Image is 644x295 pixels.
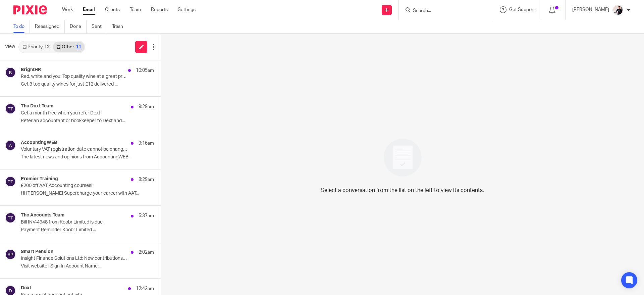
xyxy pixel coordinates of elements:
div: 11 [76,45,81,49]
span: View [5,43,15,50]
h4: Smart Pension [21,249,53,255]
img: image [379,134,426,181]
input: Search [412,8,473,14]
p: Get a month free when you refer Dext [21,110,127,116]
h4: BrightHR [21,67,41,73]
img: AV307615.jpg [612,5,623,15]
a: Other11 [53,42,84,52]
p: 12:42am [136,285,154,292]
p: 8:29am [139,176,154,183]
p: Refer an accountant or bookkeeper to Dext and... [21,118,154,124]
a: Work [62,6,73,13]
a: Sent [92,20,107,33]
a: Reports [151,6,168,13]
img: svg%3E [5,103,16,114]
p: Bill INV-4948 from Koobr Limited is due [21,219,127,225]
h4: The Accounts Team [21,212,64,218]
p: Red, white and you: Top quality wine at a great price [21,74,127,80]
a: Reassigned [35,20,65,33]
span: Get Support [509,7,535,12]
img: svg%3E [5,212,16,223]
p: £200 off AAT Accounting courses! [21,183,127,189]
p: 9:29am [139,103,154,110]
p: Visit website | Sign In Account Name:... [21,263,154,269]
p: [PERSON_NAME] [572,6,609,13]
p: The latest news and opinions from AccountingWEB... [21,154,154,160]
a: To do [13,20,30,33]
h4: The Dext Team [21,103,53,109]
h4: Premier Training [21,176,58,182]
a: Email [83,6,95,13]
h4: AccountingWEB [21,140,57,146]
p: Select a conversation from the list on the left to view its contents. [321,186,484,194]
p: 5:37am [139,212,154,219]
a: Clients [105,6,120,13]
p: Insight Finance Solutions Ltd: New contributions uploaded [21,256,127,261]
h4: Dext [21,285,31,291]
img: svg%3E [5,140,16,151]
div: 12 [44,45,50,49]
a: Trash [112,20,128,33]
img: svg%3E [5,67,16,78]
img: svg%3E [5,176,16,187]
p: Voluntary VAT registration date cannot be changed [21,147,127,152]
a: Team [130,6,141,13]
p: Payment Reminder Koobr Limited ... [21,227,154,233]
img: svg%3E [5,249,16,260]
a: Done [70,20,87,33]
img: Pixie [13,5,47,14]
p: 2:02am [139,249,154,256]
a: Priority12 [19,42,53,52]
p: Get 3 top quality wines for just £12 delivered ... [21,82,154,87]
p: Hi [PERSON_NAME] Supercharge your career with AAT... [21,191,154,196]
a: Settings [178,6,196,13]
p: 9:16am [139,140,154,147]
p: 10:05am [136,67,154,74]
